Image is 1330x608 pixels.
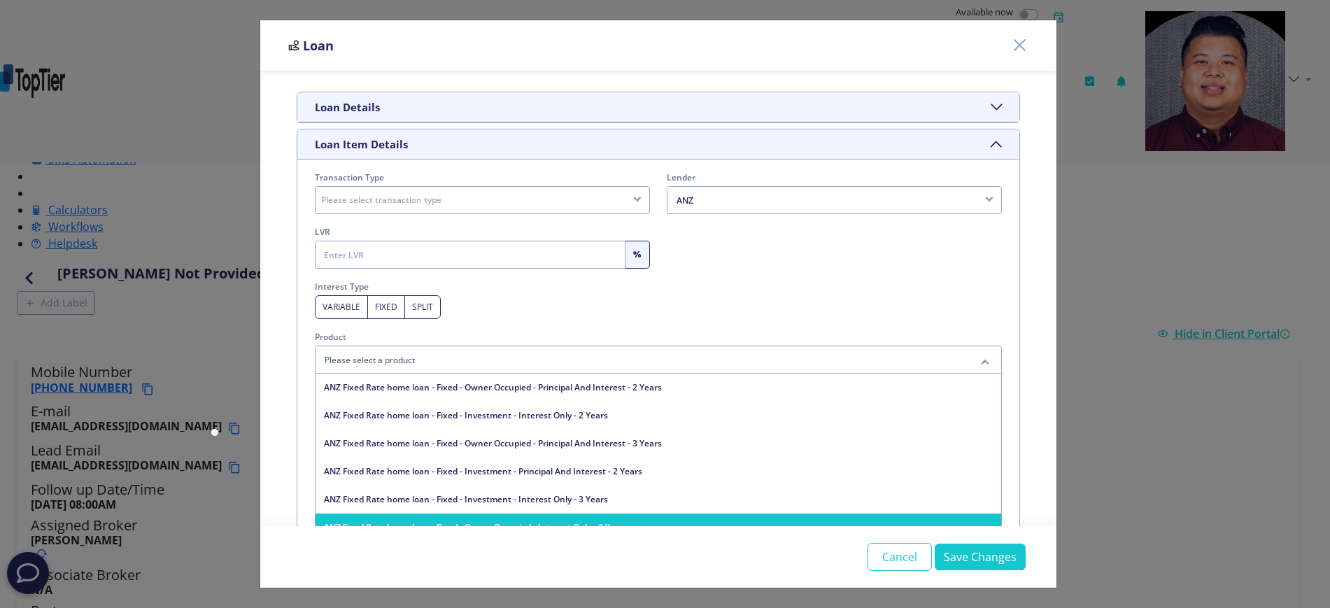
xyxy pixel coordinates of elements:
button: Cancel [868,543,932,571]
button: Save Changes [935,544,1026,570]
span: ANZ Fixed Rate home loan - Fixed - Investment - Interest Only - 2 Years [324,409,608,421]
span: ANZ Fixed Rate home loan - Fixed - Investment - Principal And Interest - 2 Years [324,465,642,477]
input: Enter LVR [315,241,625,269]
label: Lender [667,171,1002,184]
label: Transaction Type [315,171,650,184]
label: Product [315,330,1002,344]
span: ANZ Fixed Rate home loan - Fixed - Owner Occupied - Principal And Interest - 3 Years [324,437,662,449]
label: Interest Type [315,280,650,293]
h5: Loan [303,37,334,54]
h5: Loan Details [315,101,380,113]
div: % [625,241,650,269]
span: ANZ [673,194,973,208]
label: LVR [315,225,650,239]
h5: Loan Item Details [315,138,408,150]
button: Fixed [367,295,405,319]
button: Variable [315,295,368,319]
span: ANZ Fixed Rate home loan - Fixed - Owner Occupied - Interest Only - 2 Years [324,521,628,533]
span: ANZ Fixed Rate home loan - Fixed - Owner Occupied - Principal And Interest - 2 Years [324,381,662,393]
span: Please select transaction type [321,194,441,206]
span: ANZ Fixed Rate home loan - Fixed - Investment - Interest Only - 3 Years [324,493,608,505]
button: Split [404,295,441,319]
input: Please select a product [321,353,973,367]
